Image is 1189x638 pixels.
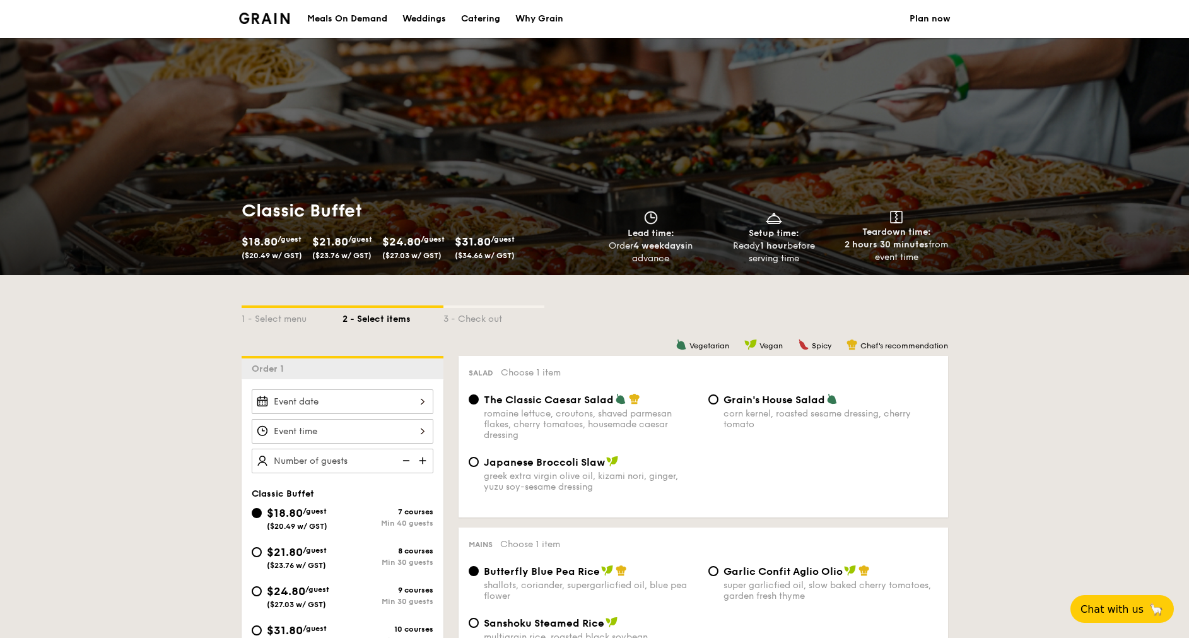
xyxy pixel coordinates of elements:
span: Lead time: [628,228,674,239]
input: $31.80/guest($34.66 w/ GST)10 coursesMin 30 guests [252,625,262,635]
span: ($20.49 w/ GST) [242,251,302,260]
span: $24.80 [267,584,305,598]
div: 7 courses [343,507,433,516]
div: corn kernel, roasted sesame dressing, cherry tomato [723,408,938,430]
div: Min 30 guests [343,558,433,567]
img: icon-chef-hat.a58ddaea.svg [846,339,858,350]
button: Chat with us🦙 [1070,595,1174,623]
span: Setup time: [749,228,799,239]
img: icon-vegan.f8ff3823.svg [844,565,857,576]
span: Vegan [759,341,783,350]
div: Min 30 guests [343,597,433,606]
span: /guest [303,507,327,516]
input: $24.80/guest($27.03 w/ GST)9 coursesMin 30 guests [252,586,262,596]
img: icon-chef-hat.a58ddaea.svg [629,393,640,405]
input: Butterfly Blue Pea Riceshallots, coriander, supergarlicfied oil, blue pea flower [469,566,479,576]
span: Chat with us [1081,603,1144,615]
div: Min 40 guests [343,519,433,528]
img: icon-chef-hat.a58ddaea.svg [616,565,627,576]
span: /guest [348,235,372,244]
div: 8 courses [343,546,433,555]
img: Grain [239,13,290,24]
input: Event time [252,419,433,444]
div: 9 courses [343,586,433,594]
img: icon-teardown.65201eee.svg [890,211,903,223]
div: greek extra virgin olive oil, kizami nori, ginger, yuzu soy-sesame dressing [484,471,698,492]
strong: 2 hours 30 minutes [845,239,928,250]
input: Event date [252,389,433,414]
span: Choose 1 item [501,367,561,378]
span: Mains [469,540,493,549]
img: icon-add.58712e84.svg [414,449,433,473]
span: /guest [421,235,445,244]
span: Spicy [812,341,831,350]
span: $21.80 [312,235,348,249]
div: 10 courses [343,625,433,634]
img: icon-vegan.f8ff3823.svg [606,456,619,467]
span: Sanshoku Steamed Rice [484,617,604,629]
strong: 4 weekdays [633,240,685,251]
img: icon-vegetarian.fe4039eb.svg [676,339,687,350]
span: $24.80 [382,235,421,249]
span: $31.80 [267,623,303,637]
span: ($20.49 w/ GST) [267,522,327,531]
img: icon-reduce.1d2dbef1.svg [395,449,414,473]
span: ($27.03 w/ GST) [382,251,442,260]
input: $21.80/guest($23.76 w/ GST)8 coursesMin 30 guests [252,547,262,557]
span: Garlic Confit Aglio Olio [723,565,843,577]
span: /guest [278,235,302,244]
span: Classic Buffet [252,488,314,499]
span: Japanese Broccoli Slaw [484,456,605,468]
div: 1 - Select menu [242,308,343,326]
span: Order 1 [252,363,289,374]
span: $18.80 [267,506,303,520]
span: /guest [305,585,329,594]
span: $21.80 [267,545,303,559]
span: Chef's recommendation [860,341,948,350]
div: romaine lettuce, croutons, shaved parmesan flakes, cherry tomatoes, housemade caesar dressing [484,408,698,440]
img: icon-chef-hat.a58ddaea.svg [858,565,870,576]
img: icon-dish.430c3a2e.svg [764,211,783,225]
div: 3 - Check out [443,308,544,326]
div: shallots, coriander, supergarlicfied oil, blue pea flower [484,580,698,601]
img: icon-spicy.37a8142b.svg [798,339,809,350]
span: Butterfly Blue Pea Rice [484,565,600,577]
input: $18.80/guest($20.49 w/ GST)7 coursesMin 40 guests [252,508,262,518]
div: Ready before serving time [717,240,830,265]
h1: Classic Buffet [242,199,590,222]
img: icon-clock.2db775ea.svg [641,211,660,225]
div: from event time [840,239,953,264]
span: /guest [303,546,327,555]
input: Number of guests [252,449,433,473]
span: ($27.03 w/ GST) [267,600,326,609]
span: Teardown time: [862,227,931,237]
img: icon-vegetarian.fe4039eb.svg [826,393,838,405]
span: Salad [469,369,493,377]
img: icon-vegan.f8ff3823.svg [606,617,618,628]
span: Choose 1 item [500,539,560,550]
input: Grain's House Saladcorn kernel, roasted sesame dressing, cherry tomato [708,394,718,405]
span: The Classic Caesar Salad [484,394,614,406]
span: $31.80 [455,235,491,249]
input: Japanese Broccoli Slawgreek extra virgin olive oil, kizami nori, ginger, yuzu soy-sesame dressing [469,457,479,467]
span: Grain's House Salad [723,394,825,406]
strong: 1 hour [760,240,787,251]
span: 🦙 [1149,602,1164,617]
a: Logotype [239,13,290,24]
span: ($23.76 w/ GST) [267,561,326,570]
img: icon-vegetarian.fe4039eb.svg [615,393,626,405]
span: Vegetarian [689,341,729,350]
div: super garlicfied oil, slow baked cherry tomatoes, garden fresh thyme [723,580,938,601]
span: $18.80 [242,235,278,249]
span: /guest [303,624,327,633]
img: icon-vegan.f8ff3823.svg [744,339,757,350]
input: Sanshoku Steamed Ricemultigrain rice, roasted black soybean [469,618,479,628]
div: 2 - Select items [343,308,443,326]
div: Order in advance [595,240,708,265]
span: /guest [491,235,515,244]
input: The Classic Caesar Saladromaine lettuce, croutons, shaved parmesan flakes, cherry tomatoes, house... [469,394,479,405]
input: Garlic Confit Aglio Oliosuper garlicfied oil, slow baked cherry tomatoes, garden fresh thyme [708,566,718,576]
span: ($34.66 w/ GST) [455,251,515,260]
img: icon-vegan.f8ff3823.svg [601,565,614,576]
span: ($23.76 w/ GST) [312,251,372,260]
